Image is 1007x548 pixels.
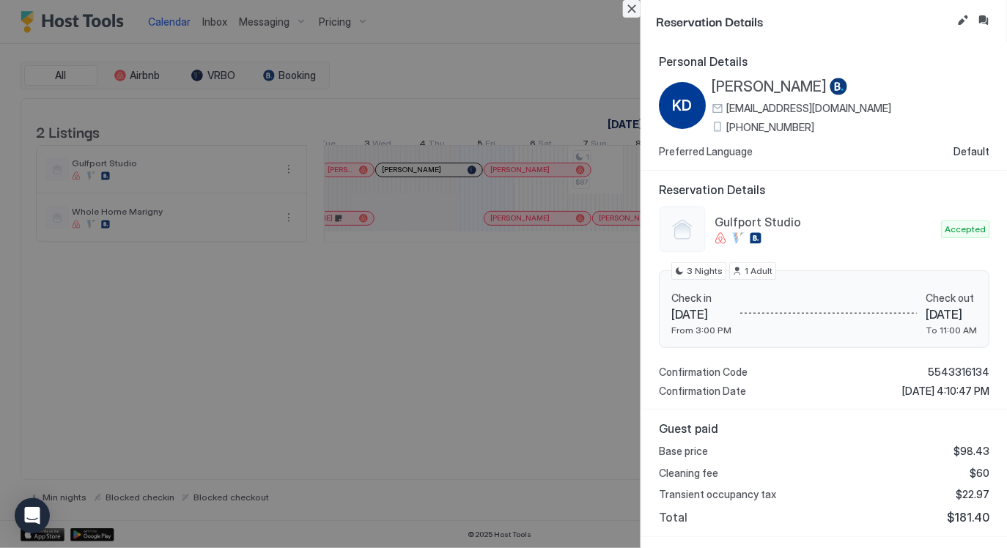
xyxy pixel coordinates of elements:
[953,145,989,158] span: Default
[928,366,989,379] span: 5543316134
[659,182,989,197] span: Reservation Details
[659,54,989,69] span: Personal Details
[671,307,731,322] span: [DATE]
[671,325,731,336] span: From 3:00 PM
[956,488,989,501] span: $22.97
[926,307,977,322] span: [DATE]
[970,467,989,480] span: $60
[687,264,723,278] span: 3 Nights
[673,95,693,116] span: KD
[954,12,972,29] button: Edit reservation
[715,215,935,229] span: Gulfport Studio
[726,121,814,134] span: [PHONE_NUMBER]
[659,421,989,436] span: Guest paid
[671,292,731,305] span: Check in
[953,445,989,458] span: $98.43
[975,12,992,29] button: Inbox
[656,12,951,30] span: Reservation Details
[947,510,989,525] span: $181.40
[15,498,50,533] div: Open Intercom Messenger
[659,445,708,458] span: Base price
[659,366,748,379] span: Confirmation Code
[926,325,977,336] span: To 11:00 AM
[659,145,753,158] span: Preferred Language
[712,78,827,96] span: [PERSON_NAME]
[945,223,986,236] span: Accepted
[926,292,977,305] span: Check out
[745,264,772,278] span: 1 Adult
[659,385,746,398] span: Confirmation Date
[659,467,718,480] span: Cleaning fee
[726,102,891,115] span: [EMAIL_ADDRESS][DOMAIN_NAME]
[902,385,989,398] span: [DATE] 4:10:47 PM
[659,488,776,501] span: Transient occupancy tax
[659,510,687,525] span: Total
